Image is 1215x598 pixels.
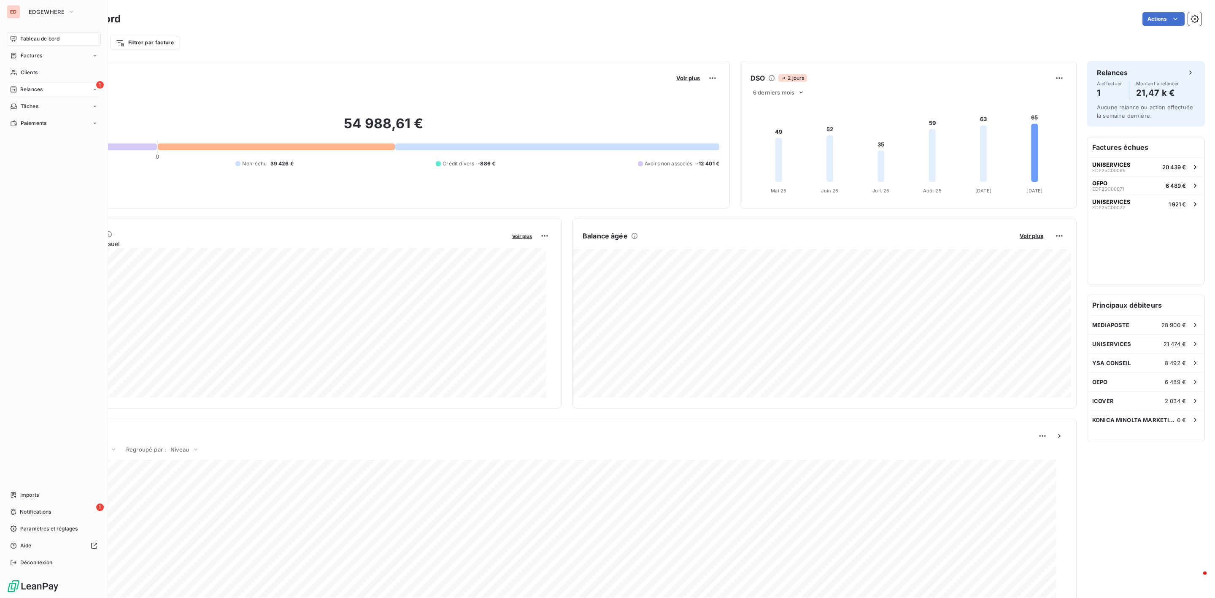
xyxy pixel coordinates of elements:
[21,119,46,127] span: Paiements
[170,446,189,453] span: Niveau
[923,188,942,194] tspan: Août 25
[1092,417,1177,423] span: KONICA MINOLTA MARKETING SERVICES LTD
[1177,417,1186,423] span: 0 €
[1092,161,1131,168] span: UNISERVICES
[1087,295,1204,315] h6: Principaux débiteurs
[7,539,101,552] a: Aide
[21,103,38,110] span: Tâches
[1169,201,1186,208] span: 1 921 €
[1087,157,1204,176] button: UNISERVICESEDF25C0006620 439 €
[1092,180,1107,187] span: OEPO
[443,160,474,168] span: Crédit divers
[975,188,991,194] tspan: [DATE]
[1136,81,1179,86] span: Montant à relancer
[242,160,267,168] span: Non-échu
[21,52,42,60] span: Factures
[1186,569,1207,590] iframe: Intercom live chat
[645,160,693,168] span: Avoirs non associés
[478,160,495,168] span: -886 €
[48,239,506,248] span: Chiffre d'affaires mensuel
[676,75,700,81] span: Voir plus
[1092,198,1131,205] span: UNISERVICES
[21,69,38,76] span: Clients
[7,5,20,19] div: ED
[1097,81,1122,86] span: À effectuer
[1165,360,1186,366] span: 8 492 €
[1092,341,1131,347] span: UNISERVICES
[1092,205,1125,210] span: EDF25C00072
[1087,137,1204,157] h6: Factures échues
[510,232,535,240] button: Voir plus
[1136,86,1179,100] h4: 21,47 k €
[20,542,32,549] span: Aide
[1017,232,1046,240] button: Voir plus
[1087,195,1204,213] button: UNISERVICESEDF25C000721 921 €
[20,525,78,533] span: Paramètres et réglages
[1020,233,1043,239] span: Voir plus
[1165,398,1186,404] span: 2 034 €
[674,74,702,82] button: Voir plus
[1166,182,1186,189] span: 6 489 €
[872,188,889,194] tspan: Juil. 25
[1092,360,1131,366] span: YSA CONSEIL
[48,115,719,141] h2: 54 988,61 €
[1092,187,1124,192] span: EDF25C00071
[270,160,294,168] span: 39 426 €
[1092,398,1114,404] span: ICOVER
[1097,104,1193,119] span: Aucune relance ou action effectuée la semaine dernière.
[20,35,59,43] span: Tableau de bord
[821,188,838,194] tspan: Juin 25
[771,188,786,194] tspan: Mai 25
[1164,341,1186,347] span: 21 474 €
[1092,379,1108,385] span: OEPO
[778,74,807,82] span: 2 jours
[96,503,104,511] span: 1
[126,446,166,453] span: Regroupé par :
[1097,68,1128,78] h6: Relances
[156,153,159,160] span: 0
[751,73,765,83] h6: DSO
[1165,379,1186,385] span: 6 489 €
[512,233,532,239] span: Voir plus
[1092,322,1130,328] span: MEDIAPOSTE
[110,36,179,49] button: Filtrer par facture
[753,89,794,96] span: 6 derniers mois
[1162,164,1186,170] span: 20 439 €
[20,508,51,516] span: Notifications
[96,81,104,89] span: 1
[1142,12,1185,26] button: Actions
[696,160,719,168] span: -12 401 €
[20,86,43,93] span: Relances
[20,559,53,566] span: Déconnexion
[20,491,39,499] span: Imports
[1087,176,1204,195] button: OEPOEDF25C000716 489 €
[1092,168,1126,173] span: EDF25C00066
[1161,322,1186,328] span: 28 900 €
[1097,86,1122,100] h4: 1
[583,231,628,241] h6: Balance âgée
[1026,188,1042,194] tspan: [DATE]
[29,8,65,15] span: EDGEWHERE
[7,579,59,593] img: Logo LeanPay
